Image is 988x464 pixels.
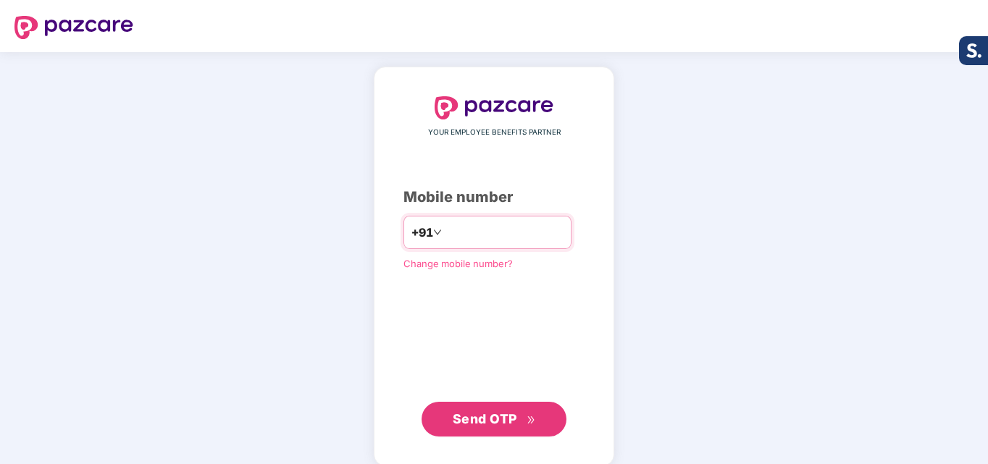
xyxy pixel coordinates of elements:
[435,96,553,119] img: logo
[453,411,517,426] span: Send OTP
[403,258,513,269] a: Change mobile number?
[411,224,433,242] span: +91
[403,186,585,208] div: Mobile number
[527,416,536,425] span: double-right
[433,228,442,237] span: down
[422,402,566,436] button: Send OTPdouble-right
[14,16,133,39] img: logo
[428,127,561,138] span: YOUR EMPLOYEE BENEFITS PARTNER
